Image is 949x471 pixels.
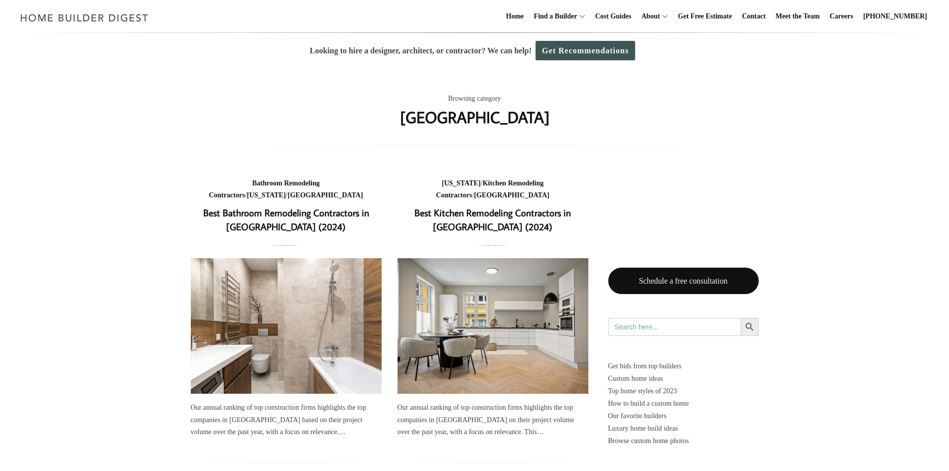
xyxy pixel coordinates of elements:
[608,385,759,397] a: Top home styles of 2023
[288,191,363,199] a: [GEOGRAPHIC_DATA]
[530,0,577,32] a: Find a Builder
[608,268,759,294] a: Schedule a free consultation
[608,318,741,336] input: Search here...
[772,0,824,32] a: Meet the Team
[608,372,759,385] a: Custom home ideas
[637,0,660,32] a: About
[608,410,759,422] a: Our favorite builders
[608,360,759,372] p: Get bids from top builders
[536,41,635,60] a: Get Recommendations
[436,179,543,199] a: Kitchen Remodeling Contractors
[398,258,588,394] a: Best Kitchen Remodeling Contractors in [GEOGRAPHIC_DATA] (2024)
[203,206,369,233] a: Best Bathroom Remodeling Contractors in [GEOGRAPHIC_DATA] (2024)
[674,0,736,32] a: Get Free Estimate
[414,206,571,233] a: Best Kitchen Remodeling Contractors in [GEOGRAPHIC_DATA] (2024)
[502,0,528,32] a: Home
[608,422,759,435] a: Luxury home build ideas
[191,258,382,394] a: Best Bathroom Remodeling Contractors in [GEOGRAPHIC_DATA] (2024)
[16,8,153,27] img: Home Builder Digest
[247,191,286,199] a: [US_STATE]
[608,397,759,410] a: How to build a custom home
[209,179,319,199] a: Bathroom Remodeling Contractors
[826,0,857,32] a: Careers
[398,177,588,202] div: / /
[442,179,481,187] a: [US_STATE]
[738,0,769,32] a: Contact
[400,105,549,129] h1: [GEOGRAPHIC_DATA]
[859,0,931,32] a: [PHONE_NUMBER]
[191,177,382,202] div: / /
[744,321,755,332] svg: Search
[398,402,588,439] div: Our annual ranking of top construction firms highlights the top companies in [GEOGRAPHIC_DATA] on...
[608,435,759,447] a: Browse custom home photos
[474,191,549,199] a: [GEOGRAPHIC_DATA]
[448,93,501,105] span: Browsing category
[191,402,382,439] div: Our annual ranking of top construction firms highlights the top companies in [GEOGRAPHIC_DATA] ba...
[591,0,636,32] a: Cost Guides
